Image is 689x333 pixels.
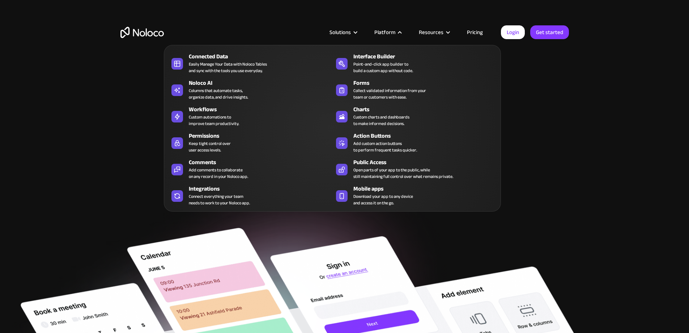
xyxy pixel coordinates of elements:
[332,51,497,75] a: Interface BuilderPoint-and-click app builder tobuild a custom app without code.
[189,140,231,153] div: Keep tight control over user access levels.
[365,28,410,37] div: Platform
[168,77,332,102] a: Noloco AIColumns that automate tasks,organize data, and drive insights.
[120,27,164,38] a: home
[353,79,500,87] div: Forms
[353,184,500,193] div: Mobile apps
[189,193,250,206] div: Connect everything your team needs to work to your Noloco app.
[189,61,267,74] div: Easily Manage Your Data with Noloco Tables and sync with the tools you use everyday.
[353,158,500,167] div: Public Access
[164,35,501,212] nav: Platform
[353,52,500,61] div: Interface Builder
[168,183,332,208] a: IntegrationsConnect everything your teamneeds to work to your Noloco app.
[332,183,497,208] a: Mobile appsDownload your app to any deviceand access it on the go.
[353,193,413,206] span: Download your app to any device and access it on the go.
[353,167,453,180] div: Open parts of your app to the public, while still maintaining full control over what remains priv...
[189,184,336,193] div: Integrations
[410,28,458,37] div: Resources
[168,51,332,75] a: Connected DataEasily Manage Your Data with Noloco Tablesand sync with the tools you use everyday.
[120,75,569,133] h2: Business Apps for Teams
[189,114,239,127] div: Custom automations to improve team productivity.
[189,167,248,180] div: Add comments to collaborate on any record in your Noloco app.
[320,28,365,37] div: Solutions
[353,105,500,114] div: Charts
[189,132,336,140] div: Permissions
[189,158,336,167] div: Comments
[353,114,409,127] div: Custom charts and dashboards to make informed decisions.
[189,105,336,114] div: Workflows
[458,28,492,37] a: Pricing
[332,77,497,102] a: FormsCollect validated information from yourteam or customers with ease.
[332,157,497,181] a: Public AccessOpen parts of your app to the public, whilestill maintaining full control over what ...
[332,104,497,128] a: ChartsCustom charts and dashboardsto make informed decisions.
[168,104,332,128] a: WorkflowsCustom automations toimprove team productivity.
[189,87,248,100] div: Columns that automate tasks, organize data, and drive insights.
[353,140,417,153] div: Add custom action buttons to perform frequent tasks quicker.
[353,132,500,140] div: Action Buttons
[530,25,569,39] a: Get started
[332,130,497,155] a: Action ButtonsAdd custom action buttonsto perform frequent tasks quicker.
[168,130,332,155] a: PermissionsKeep tight control overuser access levels.
[168,157,332,181] a: CommentsAdd comments to collaborateon any record in your Noloco app.
[353,87,426,100] div: Collect validated information from your team or customers with ease.
[353,61,413,74] div: Point-and-click app builder to build a custom app without code.
[419,28,443,37] div: Resources
[501,25,525,39] a: Login
[329,28,351,37] div: Solutions
[189,79,336,87] div: Noloco AI
[374,28,395,37] div: Platform
[189,52,336,61] div: Connected Data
